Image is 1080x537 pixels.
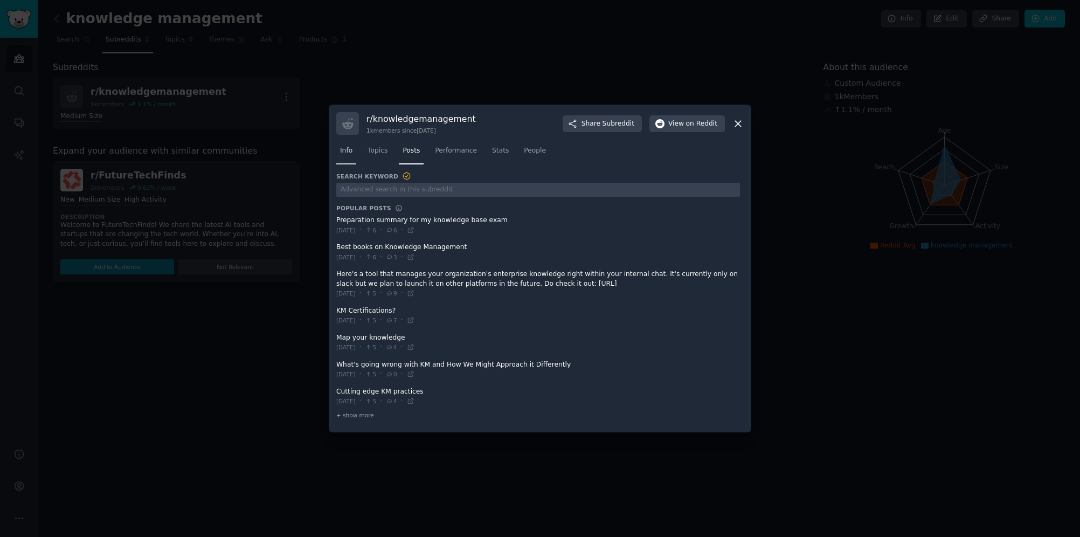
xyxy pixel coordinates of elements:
[359,396,362,406] span: ·
[359,315,362,325] span: ·
[340,146,352,156] span: Info
[336,142,356,164] a: Info
[336,411,374,419] span: + show more
[386,343,397,351] span: 4
[336,204,391,212] h3: Popular Posts
[336,171,412,181] h3: Search Keyword
[380,396,382,406] span: ·
[364,142,391,164] a: Topics
[365,370,376,378] span: 5
[668,119,717,129] span: View
[359,369,362,379] span: ·
[359,252,362,262] span: ·
[380,225,382,235] span: ·
[336,370,356,378] span: [DATE]
[359,225,362,235] span: ·
[365,226,376,234] span: 6
[649,115,725,133] button: Viewon Reddit
[386,316,397,324] span: 7
[366,113,476,125] h3: r/ knowledgemanagement
[686,119,717,129] span: on Reddit
[401,369,403,379] span: ·
[336,226,356,234] span: [DATE]
[524,146,546,156] span: People
[336,183,740,197] input: Advanced search in this subreddit
[380,288,382,298] span: ·
[401,396,403,406] span: ·
[401,288,403,298] span: ·
[365,397,376,405] span: 5
[401,252,403,262] span: ·
[380,252,382,262] span: ·
[520,142,550,164] a: People
[380,315,382,325] span: ·
[365,290,376,297] span: 5
[399,142,424,164] a: Posts
[403,146,420,156] span: Posts
[359,342,362,352] span: ·
[336,253,356,261] span: [DATE]
[492,146,509,156] span: Stats
[401,225,403,235] span: ·
[365,316,376,324] span: 5
[336,397,356,405] span: [DATE]
[365,343,376,351] span: 5
[380,342,382,352] span: ·
[336,316,356,324] span: [DATE]
[431,142,481,164] a: Performance
[401,342,403,352] span: ·
[366,127,476,134] div: 1k members since [DATE]
[603,119,634,129] span: Subreddit
[563,115,642,133] button: ShareSubreddit
[488,142,513,164] a: Stats
[386,253,397,261] span: 3
[386,226,397,234] span: 6
[401,315,403,325] span: ·
[380,369,382,379] span: ·
[368,146,387,156] span: Topics
[365,253,376,261] span: 6
[581,119,634,129] span: Share
[386,370,397,378] span: 0
[386,397,397,405] span: 4
[435,146,477,156] span: Performance
[386,290,397,297] span: 9
[336,343,356,351] span: [DATE]
[336,290,356,297] span: [DATE]
[359,288,362,298] span: ·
